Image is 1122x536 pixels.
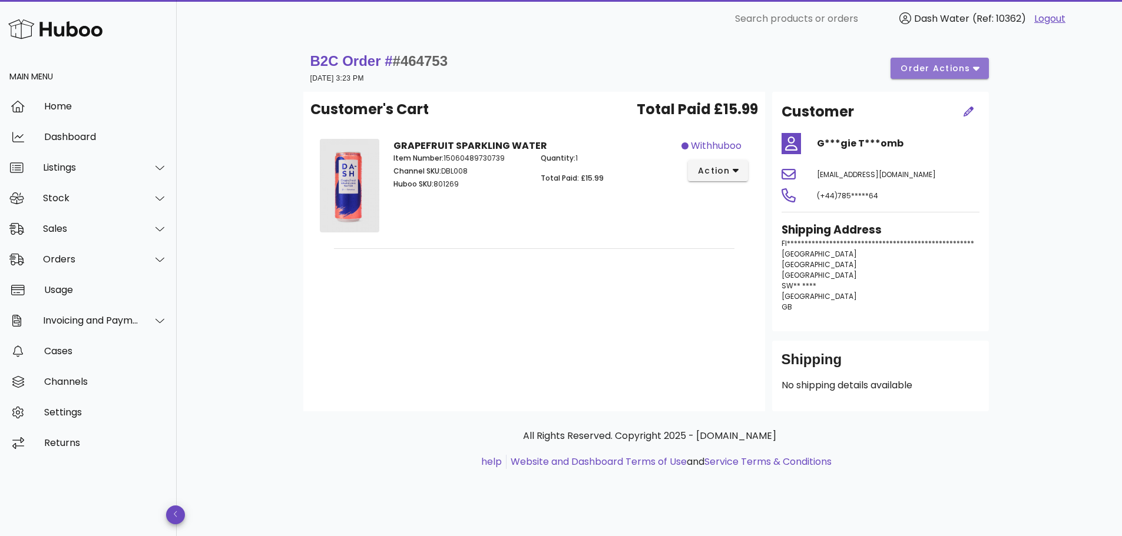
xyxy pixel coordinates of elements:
[637,99,758,120] span: Total Paid £15.99
[44,345,167,357] div: Cases
[697,165,730,177] span: action
[541,153,575,163] span: Quantity:
[310,53,448,69] strong: B2C Order #
[782,291,857,301] span: [GEOGRAPHIC_DATA]
[44,437,167,448] div: Returns
[914,12,969,25] span: Dash Water
[782,270,857,280] span: [GEOGRAPHIC_DATA]
[310,74,364,82] small: [DATE] 3:23 PM
[393,153,443,163] span: Item Number:
[43,315,139,326] div: Invoicing and Payments
[782,350,979,378] div: Shipping
[320,139,379,232] img: Product Image
[691,139,742,153] span: withhuboo
[688,160,749,181] button: action
[393,179,527,189] p: 801269
[891,58,988,79] button: order actions
[43,192,139,204] div: Stock
[507,455,832,469] li: and
[8,16,102,42] img: Huboo Logo
[313,429,987,443] p: All Rights Reserved. Copyright 2025 - [DOMAIN_NAME]
[393,153,527,164] p: 15060489730739
[817,169,936,179] span: [EMAIL_ADDRESS][DOMAIN_NAME]
[782,249,857,259] span: [GEOGRAPHIC_DATA]
[1034,12,1065,26] a: Logout
[393,179,433,189] span: Huboo SKU:
[44,284,167,295] div: Usage
[511,455,687,468] a: Website and Dashboard Terms of Use
[393,139,547,152] strong: GRAPEFRUIT SPARKLING WATER
[44,101,167,112] div: Home
[44,407,167,418] div: Settings
[43,254,139,265] div: Orders
[43,223,139,234] div: Sales
[782,222,979,238] h3: Shipping Address
[782,259,857,269] span: [GEOGRAPHIC_DATA]
[704,455,832,468] a: Service Terms & Conditions
[393,53,448,69] span: #464753
[541,173,604,183] span: Total Paid: £15.99
[541,153,674,164] p: 1
[393,166,441,176] span: Channel SKU:
[481,455,502,468] a: help
[972,12,1026,25] span: (Ref: 10362)
[900,62,971,75] span: order actions
[44,131,167,142] div: Dashboard
[782,378,979,392] p: No shipping details available
[310,99,429,120] span: Customer's Cart
[782,302,792,312] span: GB
[44,376,167,387] div: Channels
[393,166,527,177] p: DBL008
[43,162,139,173] div: Listings
[782,101,854,122] h2: Customer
